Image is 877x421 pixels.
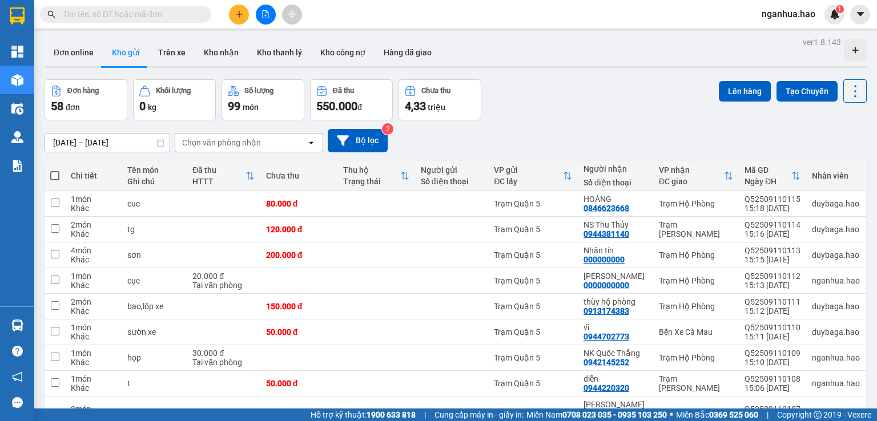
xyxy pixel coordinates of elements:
[127,327,181,337] div: sườn xe
[584,374,647,383] div: diễn
[653,161,739,191] th: Toggle SortBy
[659,250,733,260] div: Trạm Hộ Phòng
[812,276,860,285] div: nganhua.hao
[45,133,170,152] input: Select a date range.
[659,165,724,175] div: VP nhận
[812,302,860,311] div: duybaga.hao
[659,374,733,392] div: Trạm [PERSON_NAME]
[66,103,80,112] span: đơn
[375,39,441,66] button: Hàng đã giao
[71,281,116,290] div: Khác
[192,358,254,367] div: Tại văn phòng
[584,255,625,264] div: 000000000
[71,195,116,204] div: 1 món
[812,327,860,337] div: duybaga.hao
[12,371,23,382] span: notification
[222,79,304,120] button: Số lượng99món
[127,225,181,234] div: tg
[745,255,800,264] div: 15:15 [DATE]
[266,171,332,180] div: Chưa thu
[745,374,800,383] div: Q52509110108
[229,5,249,25] button: plus
[192,272,254,281] div: 20.000 đ
[127,199,181,208] div: cuc
[584,400,647,418] div: Siêu thị chị và em
[192,281,254,290] div: Tại văn phòng
[405,99,426,113] span: 4,33
[659,220,733,238] div: Trạm [PERSON_NAME]
[127,353,181,362] div: họp
[244,87,273,95] div: Số lượng
[11,319,23,331] img: warehouse-icon
[814,411,822,419] span: copyright
[71,323,116,332] div: 1 món
[812,353,860,362] div: nganhua.hao
[659,327,733,337] div: Bến Xe Cà Mau
[337,161,415,191] th: Toggle SortBy
[745,195,800,204] div: Q52509110115
[562,410,667,419] strong: 0708 023 035 - 0935 103 250
[266,225,332,234] div: 120.000 đ
[266,250,332,260] div: 200.000 đ
[494,199,572,208] div: Trạm Quận 5
[63,8,198,21] input: Tìm tên, số ĐT hoặc mã đơn
[133,79,216,120] button: Khối lượng0kg
[719,81,771,102] button: Lên hàng
[266,302,332,311] div: 150.000 đ
[12,397,23,408] span: message
[71,349,116,358] div: 1 món
[71,374,116,383] div: 1 món
[584,358,629,367] div: 0942145252
[488,161,578,191] th: Toggle SortBy
[311,39,375,66] button: Kho công nợ
[127,250,181,260] div: sơn
[71,229,116,238] div: Khác
[187,161,260,191] th: Toggle SortBy
[71,404,116,414] div: 3 món
[421,165,482,175] div: Người gửi
[584,323,647,332] div: vĩ
[399,79,481,120] button: Chưa thu4,33 triệu
[745,165,791,175] div: Mã GD
[71,220,116,229] div: 2 món
[745,281,800,290] div: 15:13 [DATE]
[745,297,800,306] div: Q52509110111
[262,10,269,18] span: file-add
[71,297,116,306] div: 2 món
[584,204,629,213] div: 0846623668
[584,246,647,255] div: Nhân tín
[357,103,362,112] span: đ
[71,246,116,255] div: 4 món
[494,177,563,186] div: ĐC lấy
[584,349,647,358] div: NK Quốc Thắng
[156,87,191,95] div: Khối lượng
[11,131,23,143] img: warehouse-icon
[659,177,724,186] div: ĐC giao
[850,5,870,25] button: caret-down
[421,177,482,186] div: Số điện thoại
[333,87,354,95] div: Đã thu
[67,87,99,95] div: Đơn hàng
[494,250,572,260] div: Trạm Quận 5
[812,379,860,388] div: nganhua.hao
[127,165,181,175] div: Tên món
[328,129,388,152] button: Bộ lọc
[745,349,800,358] div: Q52509110109
[745,358,800,367] div: 15:10 [DATE]
[428,103,445,112] span: triệu
[11,74,23,86] img: warehouse-icon
[310,79,393,120] button: Đã thu550.000đ
[149,39,195,66] button: Trên xe
[584,272,647,281] div: Đình Duy
[494,353,572,362] div: Trạm Quận 5
[192,165,245,175] div: Đã thu
[836,5,844,13] sup: 1
[767,408,769,421] span: |
[584,281,629,290] div: 0000000000
[838,5,842,13] span: 1
[812,225,860,234] div: duybaga.hao
[745,204,800,213] div: 15:18 [DATE]
[266,327,332,337] div: 50.000 đ
[494,225,572,234] div: Trạm Quận 5
[45,39,103,66] button: Đơn online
